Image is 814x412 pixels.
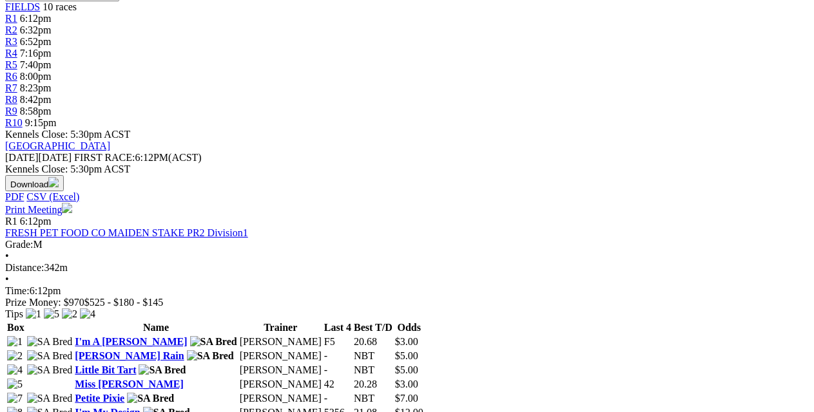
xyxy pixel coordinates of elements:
span: Box [7,322,24,333]
span: 7:40pm [20,59,52,70]
a: R9 [5,106,17,117]
td: 42 [324,378,352,391]
td: [PERSON_NAME] [239,378,322,391]
div: 342m [5,262,809,274]
td: - [324,392,352,405]
td: [PERSON_NAME] [239,350,322,362]
a: FRESH PET FOOD CO MAIDEN STAKE PR2 Division1 [5,227,248,238]
td: [PERSON_NAME] [239,335,322,348]
span: • [5,274,9,285]
a: [PERSON_NAME] Rain [75,350,184,361]
img: download.svg [48,177,59,187]
div: 6:12pm [5,285,809,297]
span: $525 - $180 - $145 [84,297,164,308]
span: 6:12PM(ACST) [74,152,202,163]
span: Tips [5,308,23,319]
span: [DATE] [5,152,72,163]
td: F5 [324,335,352,348]
td: - [324,350,352,362]
a: PDF [5,191,24,202]
th: Name [74,321,237,334]
img: SA Bred [27,336,73,348]
span: 8:42pm [20,94,52,105]
td: NBT [353,350,393,362]
img: SA Bred [187,350,234,362]
span: $5.00 [395,364,418,375]
span: [DATE] [5,152,39,163]
span: $5.00 [395,350,418,361]
img: 5 [7,379,23,390]
span: Grade: [5,239,34,250]
td: NBT [353,364,393,377]
a: Print Meeting [5,204,72,215]
img: 4 [7,364,23,376]
td: 20.28 [353,378,393,391]
span: R8 [5,94,17,105]
span: 9:15pm [25,117,57,128]
button: Download [5,175,64,191]
a: R10 [5,117,23,128]
a: FIELDS [5,1,40,12]
a: CSV (Excel) [26,191,79,202]
span: 8:58pm [20,106,52,117]
img: SA Bred [127,393,174,404]
span: 6:32pm [20,24,52,35]
img: 4 [80,308,95,320]
img: 5 [44,308,59,320]
td: [PERSON_NAME] [239,392,322,405]
span: 6:12pm [20,13,52,24]
td: [PERSON_NAME] [239,364,322,377]
a: Little Bit Tart [75,364,136,375]
span: Kennels Close: 5:30pm ACST [5,129,130,140]
img: SA Bred [139,364,186,376]
a: I'm A [PERSON_NAME] [75,336,187,347]
img: 2 [62,308,77,320]
th: Trainer [239,321,322,334]
span: 6:12pm [20,216,52,227]
a: R4 [5,48,17,59]
span: $3.00 [395,379,418,389]
img: 2 [7,350,23,362]
td: - [324,364,352,377]
a: R3 [5,36,17,47]
span: 8:23pm [20,82,52,93]
a: Petite Pixie [75,393,124,404]
a: R5 [5,59,17,70]
a: R6 [5,71,17,82]
span: Distance: [5,262,44,273]
span: 10 races [43,1,77,12]
img: SA Bred [27,364,73,376]
img: 7 [7,393,23,404]
th: Best T/D [353,321,393,334]
span: FIRST RACE: [74,152,135,163]
th: Odds [394,321,424,334]
img: SA Bred [27,393,73,404]
img: printer.svg [62,203,72,213]
span: $7.00 [395,393,418,404]
img: SA Bred [190,336,237,348]
img: 1 [26,308,41,320]
span: R1 [5,216,17,227]
td: NBT [353,392,393,405]
div: Download [5,191,809,203]
span: Time: [5,285,30,296]
span: 7:16pm [20,48,52,59]
td: 20.68 [353,335,393,348]
img: SA Bred [27,350,73,362]
a: R1 [5,13,17,24]
a: R7 [5,82,17,93]
span: $3.00 [395,336,418,347]
a: Miss [PERSON_NAME] [75,379,183,389]
a: R2 [5,24,17,35]
img: 1 [7,336,23,348]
